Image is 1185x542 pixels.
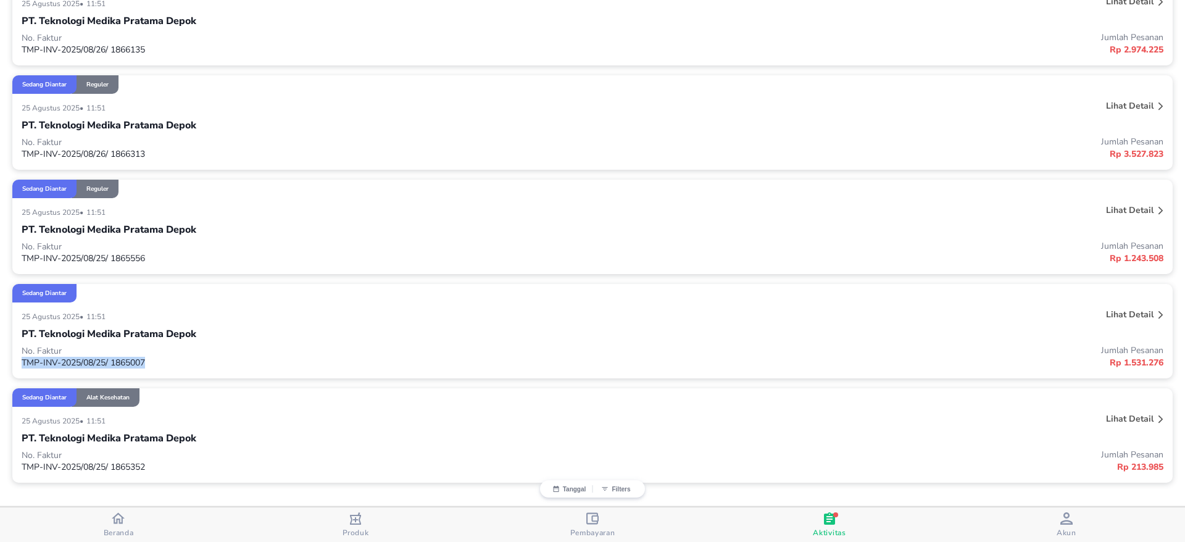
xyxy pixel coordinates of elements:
[22,345,592,357] p: No. Faktur
[592,344,1163,356] p: Jumlah Pesanan
[22,461,592,473] p: TMP-INV-2025/08/25/ 1865352
[592,356,1163,369] p: Rp 1.531.276
[592,136,1163,148] p: Jumlah Pesanan
[592,252,1163,265] p: Rp 1.243.508
[22,207,86,217] p: 25 Agustus 2025 •
[104,528,134,538] span: Beranda
[22,32,592,44] p: No. Faktur
[22,449,592,461] p: No. Faktur
[711,507,948,542] button: Aktivitas
[22,118,196,133] p: PT. Teknologi Medika Pratama Depok
[86,185,109,193] p: Reguler
[86,103,109,113] p: 11:51
[86,416,109,426] p: 11:51
[22,14,196,28] p: PT. Teknologi Medika Pratama Depok
[592,461,1163,473] p: Rp 213.985
[22,312,86,322] p: 25 Agustus 2025 •
[22,80,67,89] p: Sedang diantar
[1106,100,1154,112] p: Lihat detail
[22,357,592,369] p: TMP-INV-2025/08/25/ 1865007
[592,240,1163,252] p: Jumlah Pesanan
[86,80,109,89] p: Reguler
[237,507,474,542] button: Produk
[86,393,130,402] p: Alat Kesehatan
[22,252,592,264] p: TMP-INV-2025/08/25/ 1865556
[22,136,592,148] p: No. Faktur
[592,43,1163,56] p: Rp 2.974.225
[22,393,67,402] p: Sedang diantar
[592,449,1163,461] p: Jumlah Pesanan
[86,312,109,322] p: 11:51
[592,148,1163,161] p: Rp 3.527.823
[813,528,846,538] span: Aktivitas
[22,241,592,252] p: No. Faktur
[22,327,196,341] p: PT. Teknologi Medika Pratama Depok
[22,44,592,56] p: TMP-INV-2025/08/26/ 1866135
[1106,204,1154,216] p: Lihat detail
[22,416,86,426] p: 25 Agustus 2025 •
[22,185,67,193] p: Sedang diantar
[22,289,67,298] p: Sedang diantar
[592,31,1163,43] p: Jumlah Pesanan
[86,207,109,217] p: 11:51
[1106,413,1154,425] p: Lihat detail
[1057,528,1076,538] span: Akun
[570,528,615,538] span: Pembayaran
[1106,309,1154,320] p: Lihat detail
[948,507,1185,542] button: Akun
[546,485,592,493] button: Tanggal
[22,103,86,113] p: 25 Agustus 2025 •
[22,222,196,237] p: PT. Teknologi Medika Pratama Depok
[343,528,369,538] span: Produk
[22,431,196,446] p: PT. Teknologi Medika Pratama Depok
[22,148,592,160] p: TMP-INV-2025/08/26/ 1866313
[474,507,711,542] button: Pembayaran
[592,485,639,493] button: Filters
